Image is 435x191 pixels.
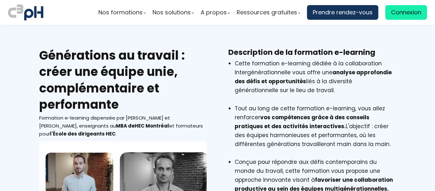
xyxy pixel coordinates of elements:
span: Cette formation e-learning dédiée à la collaboration Intergénérationnelle vous offre une [235,60,382,76]
span: Nos solutions [153,8,191,17]
span: Ressources gratuites [237,8,297,17]
h3: Description de la formation e-learning [228,47,396,57]
div: Formation e-learning dispensée par [PERSON_NAME] et [PERSON_NAME], enseignants au et formateurs p... [39,114,207,138]
span: Connexion [391,8,421,17]
span: L'objectif : créer des équipes harmonieuses et performantes, où les différentes générations trava... [235,122,390,148]
strong: H [135,122,138,129]
b: EC Montréal [135,122,169,129]
img: logo C3PH [8,3,43,22]
span: Tout au long de cette formation e-learning, vous allez renforcer [235,105,385,121]
span: Nos formations [98,8,143,17]
span: Prendre rendez-vous [313,8,373,17]
h2: Générations au travail : créer une équipe unie, complémentaire et performante [39,47,207,113]
strong: MBA de [116,122,135,129]
a: Connexion [385,5,427,20]
b: l'École des dirigeants HEC [50,130,116,137]
strong: vos compétences grâce à des conseils pratiques et des activités interactives. [235,114,369,130]
span: A propos [201,8,227,17]
a: Prendre rendez-vous [307,5,378,20]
